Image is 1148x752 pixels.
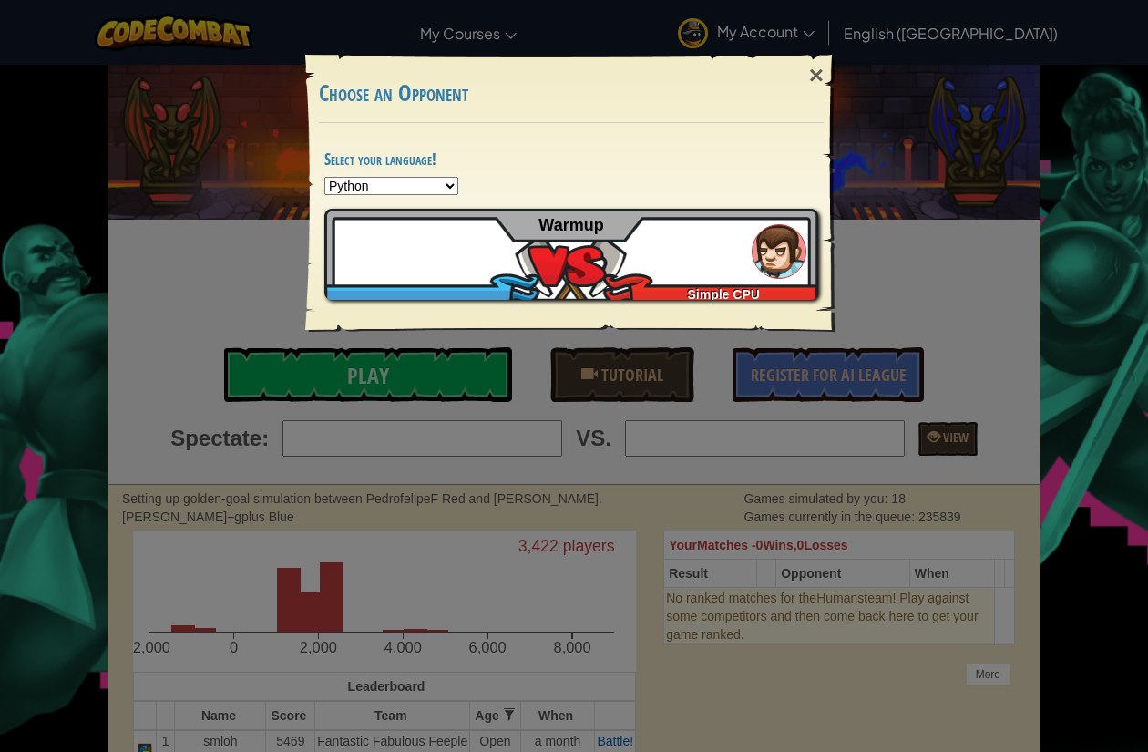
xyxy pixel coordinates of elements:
span: Simple CPU [688,287,760,302]
span: Warmup [538,216,603,234]
img: humans_ladder_tutorial.png [752,224,806,279]
div: × [795,49,837,102]
a: Simple CPU [324,209,818,300]
h3: Choose an Opponent [319,81,824,106]
h4: Select your language! [324,150,818,168]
